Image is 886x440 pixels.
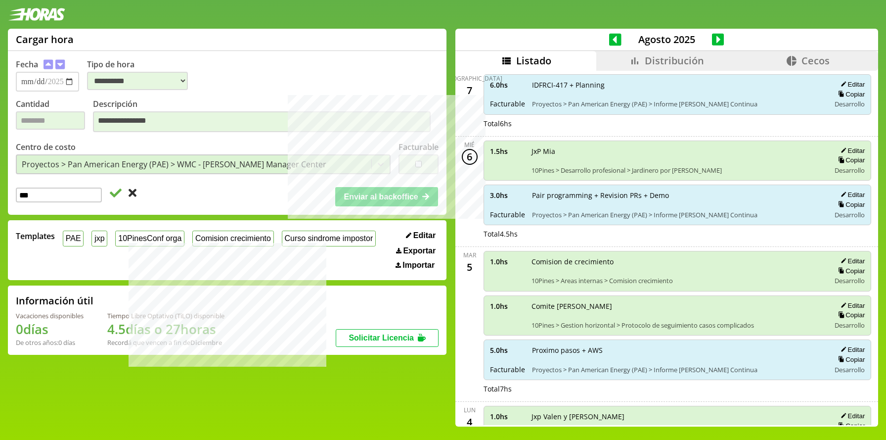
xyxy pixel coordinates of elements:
label: Centro de costo [16,142,76,152]
div: mié [464,141,475,149]
span: Facturable [490,210,525,219]
button: Copiar [835,156,865,164]
button: Copiar [835,355,865,364]
span: Agosto 2025 [621,33,712,46]
button: Copiar [835,422,865,430]
span: 3.0 hs [490,191,525,200]
div: [DEMOGRAPHIC_DATA] [437,74,502,83]
label: Cantidad [16,98,93,135]
button: jxp [91,231,107,246]
button: Editar [838,191,865,199]
span: 10Pines > Areas internas > Comision crecimiento [532,276,824,285]
h2: Información útil [16,294,93,307]
span: 1.0 hs [490,257,525,266]
div: Vacaciones disponibles [16,311,84,320]
button: 10PinesConf orga [115,231,184,246]
button: Editar [838,412,865,420]
label: Tipo de hora [87,59,196,92]
div: scrollable content [455,71,878,425]
button: Copiar [835,200,865,209]
input: Cantidad [16,111,85,130]
span: Facturable [490,99,525,108]
button: Editar [838,147,865,155]
span: Comision de crecimiento [532,257,824,266]
div: Total 6 hs [484,119,872,128]
span: Proyectos > Pan American Energy (PAE) > Informe [PERSON_NAME] Continua [532,210,824,219]
span: Editar [413,231,436,240]
span: 1.0 hs [490,412,525,421]
label: Descripción [93,98,439,135]
button: Copiar [835,267,865,275]
div: 6 [462,149,478,165]
button: Comision crecimiento [192,231,274,246]
button: Editar [838,345,865,354]
span: Templates [16,231,55,242]
button: Editar [838,301,865,310]
span: Cecos [801,54,830,67]
button: Exportar [393,246,439,256]
button: Editar [403,231,439,241]
div: lun [464,406,476,414]
span: Desarrollo [835,276,865,285]
span: Proyectos > Pan American Energy (PAE) > Informe [PERSON_NAME] Continua [532,365,824,374]
button: PAE [63,231,84,246]
span: Desarrollo [835,321,865,330]
button: Editar [838,257,865,265]
span: 1.0 hs [490,301,525,311]
div: De otros años: 0 días [16,338,84,347]
div: Tiempo Libre Optativo (TiLO) disponible [107,311,224,320]
span: Comite [PERSON_NAME] [532,301,824,311]
div: 4 [462,414,478,430]
div: Recordá que vencen a fin de [107,338,224,347]
button: Copiar [835,90,865,98]
h1: Cargar hora [16,33,74,46]
label: Facturable [399,142,439,152]
div: mar [463,251,476,259]
span: Desarrollo [835,166,865,175]
span: Enviar al backoffice [344,193,418,201]
span: JxP Mia [532,147,824,156]
textarea: Descripción [93,111,431,132]
b: Diciembre [190,338,222,347]
span: 5.0 hs [490,345,525,355]
span: Listado [516,54,551,67]
span: Pair programming + Revision PRs + Demo [532,191,824,200]
h1: 4.5 días o 27 horas [107,320,224,338]
span: Distribución [645,54,704,67]
div: 5 [462,259,478,275]
label: Fecha [16,59,38,70]
span: Desarrollo [835,365,865,374]
span: Proximo pasos + AWS [532,345,824,355]
span: Facturable [490,365,525,374]
span: Desarrollo [835,99,865,108]
span: 10Pines > Desarrollo profesional > Jardinero por [PERSON_NAME] [532,166,824,175]
div: Proyectos > Pan American Energy (PAE) > WMC - [PERSON_NAME] Manager Center [22,159,326,170]
span: Desarrollo [835,210,865,219]
span: Jxp Valen y [PERSON_NAME] [532,412,824,421]
h1: 0 días [16,320,84,338]
span: Solicitar Licencia [349,334,414,342]
select: Tipo de hora [87,72,188,90]
div: 7 [462,83,478,98]
span: Importar [402,261,435,270]
button: Curso sindrome impostor [282,231,376,246]
div: Total 7 hs [484,384,872,393]
button: Copiar [835,311,865,319]
span: Exportar [403,246,436,255]
button: Editar [838,80,865,89]
span: IDFRCI-417 + Planning [532,80,824,90]
span: 6.0 hs [490,80,525,90]
span: 10Pines > Gestion horizontal > Protocolo de seguimiento casos complicados [532,321,824,330]
div: Total 4.5 hs [484,229,872,239]
span: Proyectos > Pan American Energy (PAE) > Informe [PERSON_NAME] Continua [532,99,824,108]
img: logotipo [8,8,65,21]
span: 1.5 hs [490,147,525,156]
button: Enviar al backoffice [335,187,438,206]
button: Solicitar Licencia [336,329,439,347]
